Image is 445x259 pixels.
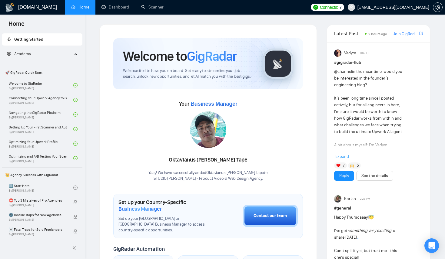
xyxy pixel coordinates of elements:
span: GigRadar Automation [113,246,164,252]
button: See the details [356,171,393,181]
a: Welcome to GigRadarBy[PERSON_NAME] [9,79,73,92]
button: Contact our team [243,205,298,227]
span: Set up your [GEOGRAPHIC_DATA] or [GEOGRAPHIC_DATA] Business Manager to access country-specific op... [118,216,212,233]
span: ☠️ Fatal Traps for Solo Freelancers [9,227,67,233]
span: [DATE] [360,50,368,56]
a: 1️⃣ Start HereBy[PERSON_NAME] [9,181,73,194]
span: check-circle [73,127,78,131]
span: check-circle [73,156,78,160]
a: dashboardDashboard [101,5,129,10]
div: Contact our team [254,213,287,219]
span: 2:28 PM [360,196,370,202]
a: Setting Up Your First Scanner and Auto-BidderBy[PERSON_NAME] [9,122,73,136]
button: Reply [334,171,354,181]
a: Optimizing and A/B Testing Your Scanner for Better ResultsBy[PERSON_NAME] [9,152,73,165]
span: rocket [7,37,11,41]
li: Getting Started [2,33,82,46]
a: Reply [339,172,349,179]
img: Vadym [334,49,341,57]
img: ❤️ [336,163,340,168]
a: Optimizing Your Upwork ProfileBy[PERSON_NAME] [9,137,73,150]
a: Connecting Your Upwork Agency to GigRadarBy[PERSON_NAME] [9,93,73,107]
span: lock [73,200,78,204]
span: check-circle [73,83,78,87]
span: By [PERSON_NAME] [9,233,67,236]
span: check-circle [73,98,78,102]
a: setting [433,5,443,10]
span: fund-projection-screen [7,52,11,56]
span: check-circle [73,186,78,190]
span: Business Manager [191,101,237,107]
span: check-circle [73,141,78,146]
span: 🌚 Rookie Traps for New Agencies [9,212,67,218]
span: 7 [343,162,345,169]
div: Oktavianus [PERSON_NAME] Tape [148,155,267,165]
span: Home [4,19,29,32]
span: We're excited to have you on board. Get ready to streamline your job search, unlock new opportuni... [123,68,253,80]
span: setting [433,5,442,10]
span: lock [73,229,78,233]
span: Connects: [320,4,338,11]
a: export [419,31,423,36]
div: Open Intercom Messenger [424,238,439,253]
em: something very exciting [347,228,391,233]
a: Join GigRadar Slack Community [393,31,418,37]
img: Korlan [334,195,341,203]
img: 🙌 [350,163,354,168]
span: lock [73,215,78,219]
span: 7 [339,4,342,11]
a: See the details [361,172,388,179]
span: 2 hours ago [368,32,387,36]
span: By [PERSON_NAME] [9,218,67,222]
span: Getting Started [14,37,43,42]
div: Yaay! We have successfully added Oktavianus [PERSON_NAME] Tape to [148,170,267,182]
span: check-circle [73,112,78,117]
span: 🚀 GigRadar Quick Start [3,66,82,79]
span: Latest Posts from the GigRadar Community [334,30,363,37]
p: STUDIO [PERSON_NAME] - Product Video & Web Design Agency . [148,176,267,182]
span: ⛔ Top 3 Mistakes of Pro Agencies [9,197,67,203]
span: Academy [7,51,31,56]
a: Navigating the GigRadar PlatformBy[PERSON_NAME] [9,108,73,121]
span: Academy [14,51,31,56]
button: setting [433,2,443,12]
a: homeHome [71,5,89,10]
span: 5 [357,162,359,169]
span: 😇 [369,215,374,220]
span: Korlan [344,196,356,202]
h1: Set up your Country-Specific [118,199,212,212]
span: By [PERSON_NAME] [9,203,67,207]
img: logo [5,3,15,12]
span: Vadym [344,50,356,56]
a: … [357,235,360,240]
img: 1700838837153-IMG-20231107-WA0003.jpg [190,111,226,148]
span: @channel [334,69,352,74]
span: GigRadar [187,48,237,64]
span: double-left [72,245,78,251]
span: Business Manager [118,206,162,212]
img: gigradar-logo.png [263,49,293,79]
span: user [349,5,354,9]
span: Expand [335,154,349,159]
span: 👑 Agency Success with GigRadar [3,169,82,181]
h1: # general [334,205,423,212]
img: upwork-logo.png [313,5,318,10]
a: searchScanner [141,5,164,10]
h1: # gigradar-hub [334,59,423,66]
h1: Welcome to [123,48,237,64]
span: Your [179,101,237,107]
